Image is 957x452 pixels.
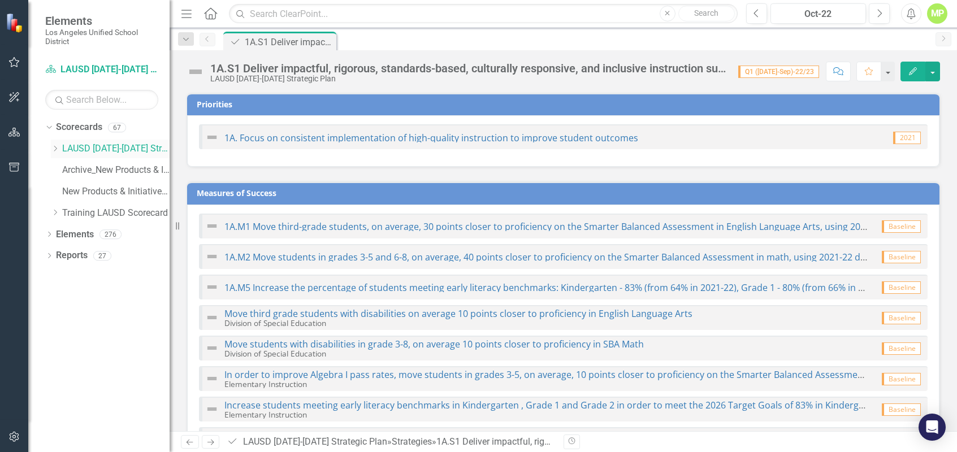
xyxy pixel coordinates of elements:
[678,6,735,21] button: Search
[882,342,921,355] span: Baseline
[245,35,334,49] div: 1A.S1 Deliver impactful, rigorous, standards-based, culturally responsive, and inclusive instruct...
[62,185,170,198] a: New Products & Initiatives 2025-26
[62,207,170,220] a: Training LAUSD Scorecard
[224,318,326,328] small: Division of Special Education
[205,280,219,294] img: Not Defined
[919,414,946,441] div: Open Intercom Messenger
[205,219,219,233] img: Not Defined
[210,75,727,83] div: LAUSD [DATE]-[DATE] Strategic Plan
[205,341,219,355] img: Not Defined
[774,7,862,21] div: Oct-22
[224,348,326,359] small: Division of Special Education
[62,142,170,155] a: LAUSD [DATE]-[DATE] Strategic Plan
[882,251,921,263] span: Baseline
[882,281,921,294] span: Baseline
[927,3,947,24] button: MP
[205,250,219,263] img: Not Defined
[224,379,307,389] small: Elementary Instruction
[6,13,25,33] img: ClearPoint Strategy
[229,4,738,24] input: Search ClearPoint...
[108,123,126,132] div: 67
[224,338,644,350] a: Move students with disabilities in grade 3-8, on average 10 points closer to proficiency in SBA Math
[224,132,638,144] a: 1A. Focus on consistent implementation of high-quality instruction to improve student outcomes
[893,132,921,144] span: 2021
[224,409,307,420] small: Elementary Instruction
[224,307,692,320] a: Move third grade students with disabilities on average 10 points closer to proficiency in English...
[197,100,934,108] h3: Priorities
[205,131,219,144] img: Not Defined
[882,312,921,324] span: Baseline
[694,8,718,18] span: Search
[56,121,102,134] a: Scorecards
[45,90,158,110] input: Search Below...
[45,14,158,28] span: Elements
[770,3,866,24] button: Oct-22
[56,228,94,241] a: Elements
[45,28,158,46] small: Los Angeles Unified School District
[62,164,170,177] a: Archive_New Products & Initiatives 2024-25
[45,63,158,76] a: LAUSD [DATE]-[DATE] Strategic Plan
[738,66,819,78] span: Q1 ([DATE]-Sep)-22/23
[882,403,921,416] span: Baseline
[205,311,219,324] img: Not Defined
[205,372,219,385] img: Not Defined
[205,402,219,416] img: Not Defined
[882,220,921,233] span: Baseline
[93,251,111,260] div: 27
[882,373,921,385] span: Baseline
[56,249,88,262] a: Reports
[210,62,727,75] div: 1A.S1 Deliver impactful, rigorous, standards-based, culturally responsive, and inclusive instruct...
[197,189,934,197] h3: Measures of Success
[99,229,122,239] div: 276
[392,436,432,447] a: Strategies
[187,63,205,81] img: Not Defined
[243,436,387,447] a: LAUSD [DATE]-[DATE] Strategic Plan
[227,436,555,449] div: » »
